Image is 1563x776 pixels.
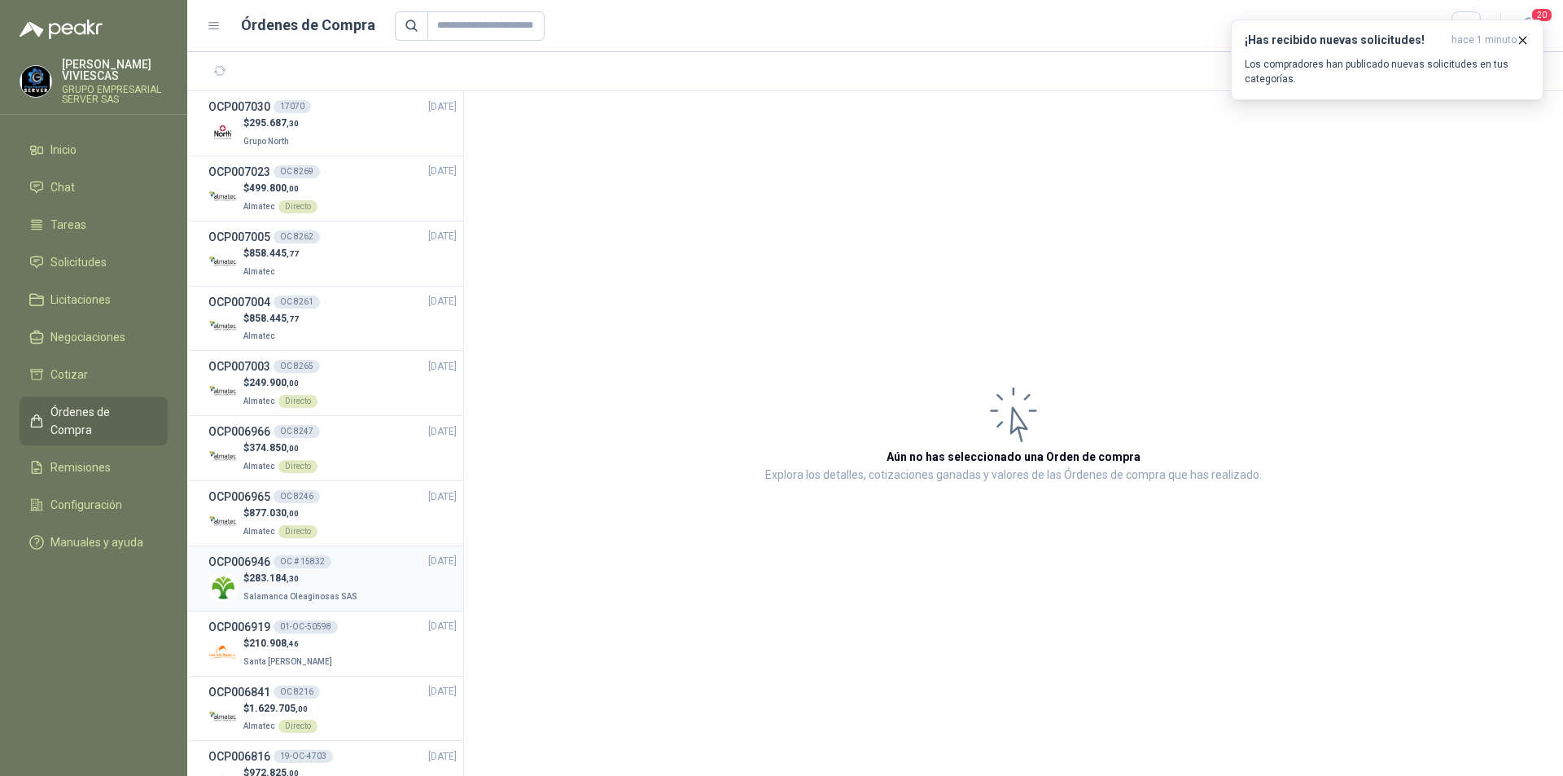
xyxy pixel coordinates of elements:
[249,248,299,259] span: 858.445
[278,525,317,538] div: Directo
[287,184,299,193] span: ,00
[208,638,237,667] img: Company Logo
[243,246,299,261] p: $
[208,618,457,669] a: OCP00691901-OC-50598[DATE] Company Logo$210.908,46Santa [PERSON_NAME]
[20,66,51,97] img: Company Logo
[208,357,457,409] a: OCP007003OC 8265[DATE] Company Logo$249.900,00AlmatecDirecto
[243,441,317,456] p: $
[50,496,122,514] span: Configuración
[241,14,375,37] h1: Órdenes de Compra
[249,638,299,649] span: 210.908
[208,293,457,344] a: OCP007004OC 8261[DATE] Company Logo$858.445,77Almatec
[887,448,1141,466] h3: Aún no has seleccionado una Orden de compra
[208,618,270,636] h3: OCP006919
[428,489,457,505] span: [DATE]
[50,178,75,196] span: Chat
[287,444,299,453] span: ,00
[1514,11,1543,41] button: 20
[274,360,320,373] div: OC 8265
[249,703,308,714] span: 1.629.705
[208,748,270,765] h3: OCP006816
[20,527,168,558] a: Manuales y ayuda
[50,253,107,271] span: Solicitudes
[208,423,457,474] a: OCP006966OC 8247[DATE] Company Logo$374.850,00AlmatecDirecto
[278,460,317,473] div: Directo
[287,249,299,258] span: ,77
[208,163,270,181] h3: OCP007023
[428,99,457,115] span: [DATE]
[278,200,317,213] div: Directo
[20,247,168,278] a: Solicitudes
[50,403,152,439] span: Órdenes de Compra
[274,620,338,634] div: 01-OC-50598
[243,657,332,666] span: Santa [PERSON_NAME]
[274,750,333,763] div: 19-OC-4703
[208,508,237,537] img: Company Logo
[208,683,457,734] a: OCP006841OC 8216[DATE] Company Logo$1.629.705,00AlmatecDirecto
[243,202,275,211] span: Almatec
[249,117,299,129] span: 295.687
[20,397,168,445] a: Órdenes de Compra
[50,458,111,476] span: Remisiones
[243,116,299,131] p: $
[208,443,237,471] img: Company Logo
[208,183,237,212] img: Company Logo
[208,293,270,311] h3: OCP007004
[50,216,86,234] span: Tareas
[208,488,270,506] h3: OCP006965
[278,720,317,733] div: Directo
[1245,33,1445,47] h3: ¡Has recibido nuevas solicitudes!
[243,721,275,730] span: Almatec
[428,554,457,569] span: [DATE]
[287,509,299,518] span: ,00
[20,452,168,483] a: Remisiones
[50,366,88,384] span: Cotizar
[208,228,270,246] h3: OCP007005
[274,230,320,243] div: OC 8262
[274,100,311,113] div: 17070
[20,209,168,240] a: Tareas
[428,749,457,765] span: [DATE]
[765,466,1262,485] p: Explora los detalles, cotizaciones ganadas y valores de las Órdenes de compra que has realizado.
[243,397,275,406] span: Almatec
[208,553,457,604] a: OCP006946OC # 15832[DATE] Company Logo$283.184,30Salamanca Oleaginosas SAS
[208,98,270,116] h3: OCP007030
[428,424,457,440] span: [DATE]
[208,98,457,149] a: OCP00703017070[DATE] Company Logo$295.687,30Grupo North
[243,701,317,717] p: $
[428,164,457,179] span: [DATE]
[208,248,237,277] img: Company Logo
[428,684,457,699] span: [DATE]
[249,442,299,454] span: 374.850
[20,20,103,39] img: Logo peakr
[208,488,457,539] a: OCP006965OC 8246[DATE] Company Logo$877.030,00AlmatecDirecto
[20,172,168,203] a: Chat
[243,267,275,276] span: Almatec
[274,555,331,568] div: OC # 15832
[243,137,289,146] span: Grupo North
[1231,20,1543,100] button: ¡Has recibido nuevas solicitudes!hace 1 minuto Los compradores han publicado nuevas solicitudes e...
[243,571,361,586] p: $
[208,683,270,701] h3: OCP006841
[20,489,168,520] a: Configuración
[1245,57,1530,86] p: Los compradores han publicado nuevas solicitudes en tus categorías.
[243,181,317,196] p: $
[208,163,457,214] a: OCP007023OC 8269[DATE] Company Logo$499.800,00AlmatecDirecto
[428,294,457,309] span: [DATE]
[287,639,299,648] span: ,46
[208,313,237,341] img: Company Logo
[243,311,299,327] p: $
[208,228,457,279] a: OCP007005OC 8262[DATE] Company Logo$858.445,77Almatec
[243,506,317,521] p: $
[274,686,320,699] div: OC 8216
[62,85,168,104] p: GRUPO EMPRESARIAL SERVER SAS
[249,572,299,584] span: 283.184
[50,328,125,346] span: Negociaciones
[274,425,320,438] div: OC 8247
[208,423,270,441] h3: OCP006966
[428,359,457,375] span: [DATE]
[20,134,168,165] a: Inicio
[428,619,457,634] span: [DATE]
[278,395,317,408] div: Directo
[208,573,237,602] img: Company Logo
